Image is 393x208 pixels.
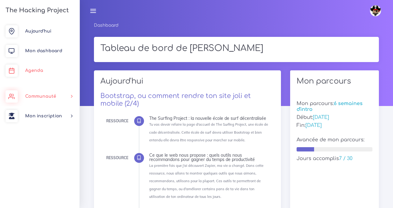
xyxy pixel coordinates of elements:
[297,101,363,112] span: 6 semaines d'intro
[106,155,128,161] div: Ressource
[297,77,372,86] h2: Mon parcours
[149,122,268,142] small: Tu vas devoir refaire la page d'accueil de The Surfing Project, une école de code décentralisée. ...
[297,137,372,143] h5: Avancée de mon parcours:
[297,101,372,112] h5: Mon parcours:
[94,23,119,28] a: Dashboard
[100,77,274,90] h2: Aujourd'hui
[297,115,372,120] h5: Début:
[100,92,251,107] a: Bootstrap, ou comment rendre ton site joli et mobile (2/4)
[313,115,329,120] span: [DATE]
[149,163,263,199] small: La première fois que j'ai découvert Zapier, ma vie a changé. Dans cette ressource, nous allons te...
[100,43,372,54] h1: Tableau de bord de [PERSON_NAME]
[25,68,43,73] span: Agenda
[106,118,128,124] div: Ressource
[25,114,62,118] span: Mon inscription
[25,49,62,53] span: Mon dashboard
[297,156,372,162] h5: Jours accomplis
[149,153,270,162] div: Ce que le web nous propose : quels outils nous recommandons pour gagner du temps de productivité
[370,5,381,16] img: avatar
[25,29,51,33] span: Aujourd'hui
[149,116,270,120] div: The Surfing Project : la nouvelle école de surf décentralisée
[4,7,69,14] h3: The Hacking Project
[305,123,322,128] span: [DATE]
[297,123,372,128] h5: Fin:
[25,94,56,99] span: Communauté
[339,156,352,161] span: 7 / 30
